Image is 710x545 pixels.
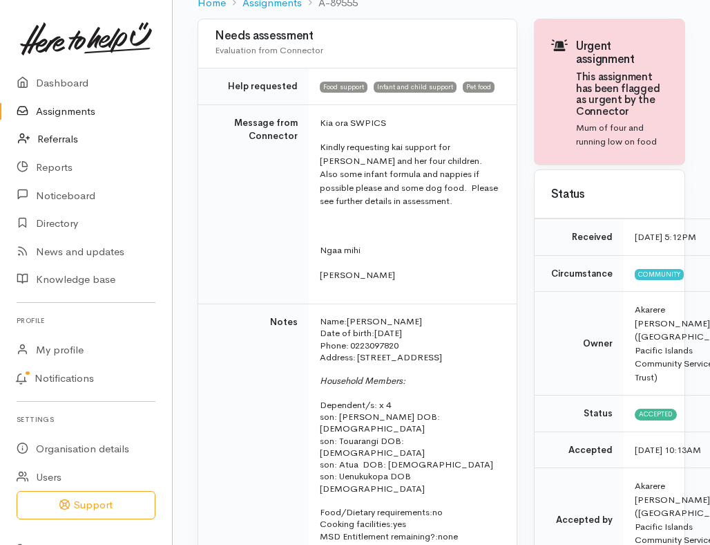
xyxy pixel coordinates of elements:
[535,255,624,292] td: Circumstance
[635,269,684,280] span: Community
[320,140,500,208] p: Kindly requesting kai support for [PERSON_NAME] and her four children. Also some infant formula a...
[320,116,500,130] p: Kia ora SWPICS
[320,315,347,327] span: Name:
[535,219,624,256] td: Received
[17,491,155,519] button: Support
[438,530,458,542] span: none
[17,311,155,330] h6: Profile
[350,340,399,351] span: 0223097820
[374,327,402,339] span: [DATE]
[320,506,432,518] span: Food/Dietary requirements:
[320,435,425,459] span: son: Touarangi DOB: [DEMOGRAPHIC_DATA]
[215,44,323,56] span: Evaluation from Connector
[320,411,440,434] span: son: [PERSON_NAME] DOB: [DEMOGRAPHIC_DATA]
[320,327,374,339] span: Date of birth:
[320,340,349,351] span: Phone:
[320,268,500,282] p: [PERSON_NAME]
[635,444,701,456] time: [DATE] 10:13AM
[432,506,443,518] span: no
[320,82,367,93] span: Food support
[198,104,309,304] td: Message from Connector
[320,530,438,542] span: MSD Entitlement remaining?:
[320,243,500,257] p: Ngaa mihi
[320,470,425,494] span: son: Uenukukopa DOB [DEMOGRAPHIC_DATA]
[320,459,493,470] span: son: Atua DOB: [DEMOGRAPHIC_DATA]
[576,71,668,117] h4: This assignment has been flagged as urgent by the Connector
[576,121,668,148] p: Mum of four and running low on food
[393,518,406,530] span: yes
[357,351,442,363] span: [STREET_ADDRESS]
[576,40,668,66] h3: Urgent assignment
[198,68,309,105] td: Help requested
[320,351,356,363] span: Address:
[635,231,696,243] time: [DATE] 5:12PM
[347,315,422,327] span: [PERSON_NAME]
[535,292,624,396] td: Owner
[17,410,155,429] h6: Settings
[320,399,391,411] span: Dependent/s: x 4
[635,409,677,420] span: Accepted
[463,82,495,93] span: Pet food
[551,188,668,201] h3: Status
[320,518,393,530] span: Cooking facilities:
[215,30,500,43] h3: Needs assessment
[535,432,624,468] td: Accepted
[374,82,457,93] span: Infant and child support
[320,375,405,387] span: Household Members:
[535,396,624,432] td: Status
